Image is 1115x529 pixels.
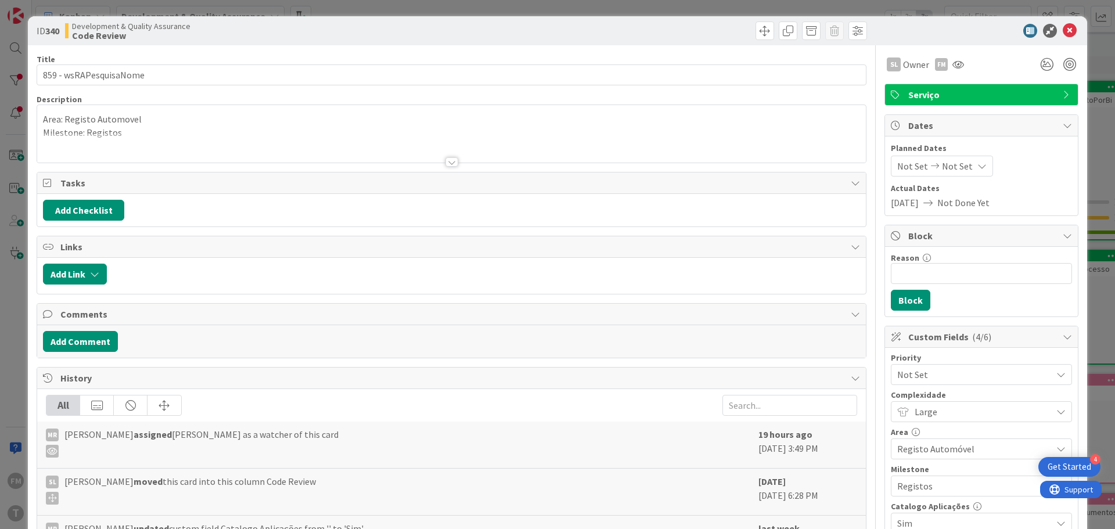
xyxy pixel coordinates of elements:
[134,476,163,487] b: moved
[897,478,1046,494] span: Registos
[43,264,107,285] button: Add Link
[1048,461,1091,473] div: Get Started
[897,441,1046,457] span: Registo Automóvel
[758,474,857,509] div: [DATE] 6:28 PM
[24,2,53,16] span: Support
[972,331,991,343] span: ( 4/6 )
[72,21,190,31] span: Development & Quality Assurance
[43,331,118,352] button: Add Comment
[891,391,1072,399] div: Complexidade
[891,182,1072,195] span: Actual Dates
[908,330,1057,344] span: Custom Fields
[37,64,866,85] input: type card name here...
[722,395,857,416] input: Search...
[891,253,919,263] label: Reason
[45,25,59,37] b: 340
[903,57,929,71] span: Owner
[1090,454,1100,465] div: 4
[37,24,59,38] span: ID
[46,395,80,415] div: All
[758,476,786,487] b: [DATE]
[37,54,55,64] label: Title
[134,429,172,440] b: assigned
[64,474,316,505] span: [PERSON_NAME] this card into this column Code Review
[43,200,124,221] button: Add Checklist
[891,196,919,210] span: [DATE]
[908,118,1057,132] span: Dates
[891,290,930,311] button: Block
[908,229,1057,243] span: Block
[46,476,59,488] div: SL
[43,126,860,139] p: Milestone: Registos
[60,371,845,385] span: History
[891,354,1072,362] div: Priority
[942,159,973,173] span: Not Set
[46,429,59,441] div: MR
[887,57,901,71] div: SL
[891,142,1072,154] span: Planned Dates
[60,307,845,321] span: Comments
[60,240,845,254] span: Links
[937,196,990,210] span: Not Done Yet
[1038,457,1100,477] div: Open Get Started checklist, remaining modules: 4
[60,176,845,190] span: Tasks
[891,502,1072,510] div: Catalogo Aplicações
[891,465,1072,473] div: Milestone
[891,428,1072,436] div: Area
[37,94,82,105] span: Description
[758,427,857,462] div: [DATE] 3:49 PM
[758,429,812,440] b: 19 hours ago
[935,58,948,71] div: FM
[915,404,1046,420] span: Large
[897,159,928,173] span: Not Set
[43,113,860,126] p: Area: Registo Automovel
[72,31,190,40] b: Code Review
[897,366,1046,383] span: Not Set
[908,88,1057,102] span: Serviço
[64,427,339,458] span: [PERSON_NAME] [PERSON_NAME] as a watcher of this card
